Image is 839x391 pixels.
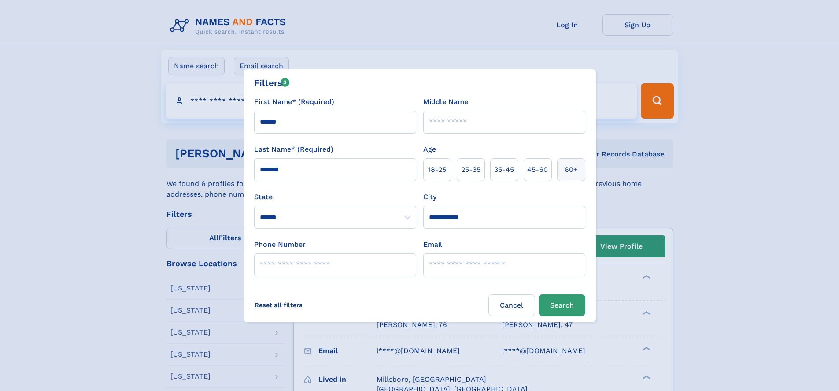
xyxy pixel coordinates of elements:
label: State [254,192,416,202]
label: Reset all filters [249,294,308,316]
label: Cancel [488,294,535,316]
label: City [423,192,436,202]
span: 35‑45 [494,164,514,175]
label: Age [423,144,436,155]
label: Last Name* (Required) [254,144,333,155]
span: 60+ [565,164,578,175]
span: 25‑35 [461,164,480,175]
label: Phone Number [254,239,306,250]
button: Search [539,294,585,316]
label: Middle Name [423,97,468,107]
span: 45‑60 [527,164,548,175]
label: Email [423,239,442,250]
span: 18‑25 [428,164,446,175]
div: Filters [254,76,290,89]
label: First Name* (Required) [254,97,334,107]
